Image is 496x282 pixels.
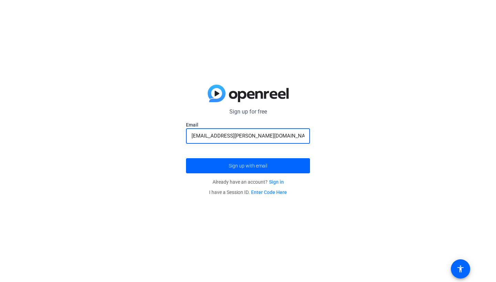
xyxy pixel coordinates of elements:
a: Enter Code Here [251,189,287,195]
a: Sign in [269,179,284,185]
img: blue-gradient.svg [208,85,289,102]
label: Email [186,121,310,128]
span: I have a Session ID. [209,189,287,195]
input: Enter Email Address [192,132,304,140]
button: Sign up with email [186,158,310,173]
span: Already have an account? [213,179,284,185]
mat-icon: accessibility [456,265,465,273]
p: Sign up for free [186,108,310,116]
